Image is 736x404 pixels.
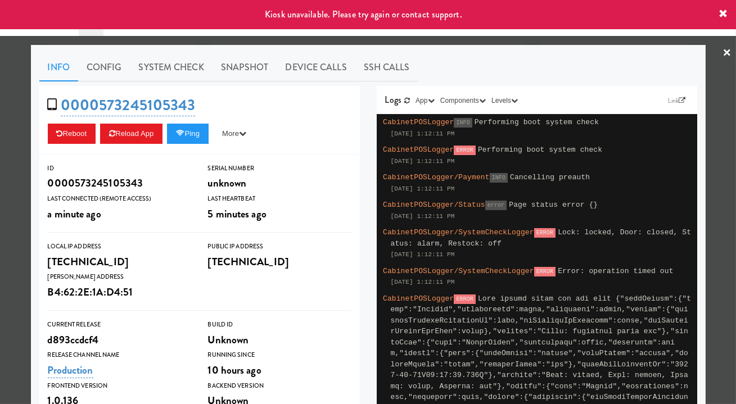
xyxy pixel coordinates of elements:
[383,228,534,237] span: CabinetPOSLogger/SystemCheckLogger
[48,271,191,283] div: [PERSON_NAME] Address
[478,146,602,154] span: Performing boot system check
[48,174,191,193] div: 0000573245105343
[489,95,521,106] button: Levels
[454,146,476,155] span: ERROR
[208,362,261,378] span: 10 hours ago
[510,173,590,181] span: Cancelling preauth
[208,241,351,252] div: Public IP Address
[475,118,599,126] span: Performing boot system check
[485,201,507,210] span: error
[391,213,455,220] span: [DATE] 1:12:11 PM
[208,319,351,330] div: Build Id
[48,330,191,349] div: d893ccdcf4
[48,319,191,330] div: Current Release
[48,124,96,144] button: Reboot
[534,228,556,238] span: ERROR
[48,349,191,361] div: Release Channel Name
[213,124,255,144] button: More
[391,185,455,192] span: [DATE] 1:12:11 PM
[208,163,351,174] div: Serial Number
[391,228,692,248] span: Lock: locked, Door: closed, Status: alarm, Restock: off
[385,93,401,106] span: Logs
[208,193,351,205] div: Last Heartbeat
[265,8,462,21] span: Kiosk unavailable. Please try again or contact support.
[208,252,351,271] div: [TECHNICAL_ID]
[208,330,351,349] div: Unknown
[213,53,277,81] a: Snapshot
[100,124,162,144] button: Reload App
[48,206,101,221] span: a minute ago
[277,53,355,81] a: Device Calls
[454,294,476,304] span: ERROR
[48,380,191,392] div: Frontend Version
[208,349,351,361] div: Running Since
[383,267,534,275] span: CabinetPOSLogger/SystemCheckLogger
[167,124,209,144] button: Ping
[413,95,437,106] button: App
[454,118,472,128] span: INFO
[383,173,490,181] span: CabinetPOSLogger/Payment
[391,158,455,165] span: [DATE] 1:12:11 PM
[383,294,454,303] span: CabinetPOSLogger
[391,251,455,258] span: [DATE] 1:12:11 PM
[48,163,191,174] div: ID
[490,173,508,183] span: INFO
[48,283,191,302] div: B4:62:2E:1A:D4:51
[130,53,213,81] a: System Check
[383,201,485,209] span: CabinetPOSLogger/Status
[78,53,130,81] a: Config
[665,95,689,106] a: Link
[48,252,191,271] div: [TECHNICAL_ID]
[391,130,455,137] span: [DATE] 1:12:11 PM
[509,201,598,209] span: Page status error {}
[39,53,78,81] a: Info
[61,94,196,116] a: 0000573245105343
[208,380,351,392] div: Backend Version
[208,206,267,221] span: 5 minutes ago
[48,241,191,252] div: Local IP Address
[391,279,455,285] span: [DATE] 1:12:11 PM
[48,362,93,378] a: Production
[383,146,454,154] span: CabinetPOSLogger
[48,193,191,205] div: Last Connected (Remote Access)
[534,267,556,276] span: ERROR
[723,36,732,71] a: ×
[558,267,673,275] span: Error: operation timed out
[355,53,418,81] a: SSH Calls
[383,118,454,126] span: CabinetPOSLogger
[208,174,351,193] div: unknown
[437,95,489,106] button: Components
